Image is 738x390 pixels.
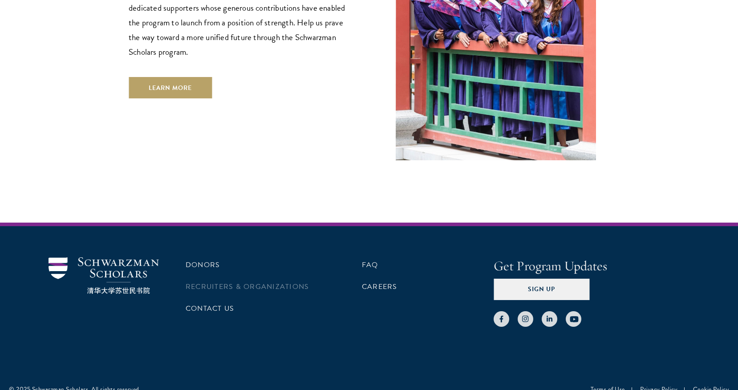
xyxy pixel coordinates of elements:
[186,260,220,270] a: Donors
[49,257,159,294] img: Schwarzman Scholars
[186,281,309,292] a: Recruiters & Organizations
[362,260,378,270] a: FAQ
[494,257,689,275] h4: Get Program Updates
[129,77,212,98] a: Learn More
[186,303,234,314] a: Contact Us
[362,281,397,292] a: Careers
[494,279,589,300] button: Sign Up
